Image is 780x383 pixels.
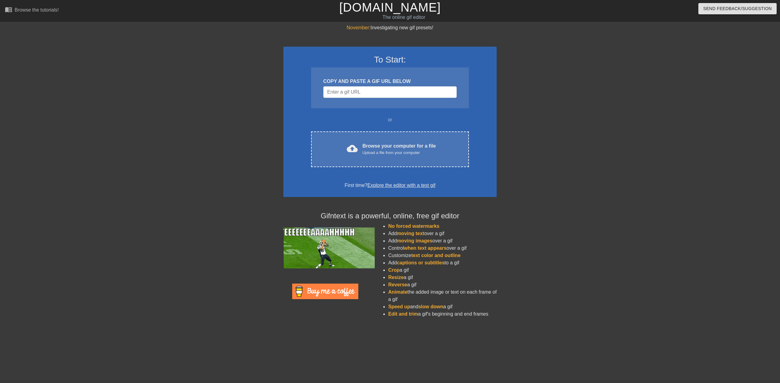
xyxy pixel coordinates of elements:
[388,282,407,287] span: Reverse
[367,183,435,188] a: Explore the editor with a test gif
[698,3,777,14] button: Send Feedback/Suggestion
[388,288,497,303] li: the added image or text on each frame of a gif
[291,55,489,65] h3: To Start:
[388,281,497,288] li: a gif
[363,150,436,156] div: Upload a file from your computer
[363,142,436,156] div: Browse your computer for a file
[299,116,481,123] div: or
[347,25,370,30] span: November:
[388,237,497,245] li: Add over a gif
[388,224,439,229] span: No forced watermarks
[283,227,375,268] img: football_small.gif
[388,230,497,237] li: Add over a gif
[388,252,497,259] li: Customize
[388,311,418,317] span: Edit and trim
[703,5,772,13] span: Send Feedback/Suggestion
[292,284,358,299] img: Buy Me A Coffee
[411,253,461,258] span: text color and outline
[388,289,407,295] span: Animate
[388,245,497,252] li: Control over a gif
[397,260,445,265] span: captions or subtitles
[263,14,544,21] div: The online gif editor
[15,7,59,13] div: Browse the tutorials!
[388,304,410,309] span: Speed up
[347,143,358,154] span: cloud_upload
[404,245,447,251] span: when text appears
[283,24,497,31] div: Investigating new gif presets!
[291,182,489,189] div: First time?
[5,6,59,15] a: Browse the tutorials!
[388,275,404,280] span: Resize
[388,267,497,274] li: a gif
[5,6,12,13] span: menu_book
[388,303,497,310] li: and a gif
[323,86,457,98] input: Username
[323,78,457,85] div: COPY AND PASTE A GIF URL BELOW
[388,310,497,318] li: a gif's beginning and end frames
[388,259,497,267] li: Add to a gif
[388,267,399,273] span: Crop
[388,274,497,281] li: a gif
[339,1,441,14] a: [DOMAIN_NAME]
[418,304,443,309] span: slow down
[397,231,424,236] span: moving text
[397,238,432,243] span: moving images
[283,212,497,220] h4: Gifntext is a powerful, online, free gif editor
